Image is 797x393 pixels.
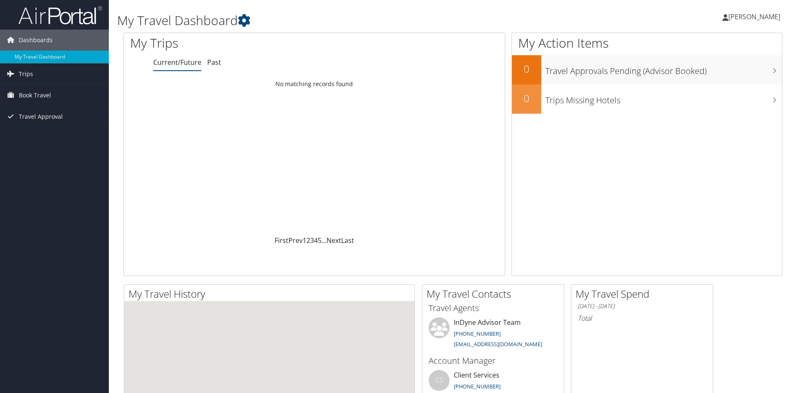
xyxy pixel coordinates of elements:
a: [PERSON_NAME] [722,4,789,29]
h6: Total [578,314,707,323]
a: 3 [310,236,314,245]
a: 0Trips Missing Hotels [512,84,782,114]
h2: My Travel Spend [576,287,713,301]
a: 0Travel Approvals Pending (Advisor Booked) [512,55,782,84]
a: 2 [306,236,310,245]
h1: My Trips [130,34,340,52]
h2: My Travel Contacts [427,287,564,301]
a: Prev [288,236,303,245]
h2: 0 [512,91,541,105]
a: Next [327,236,341,245]
a: First [275,236,288,245]
h3: Travel Agents [429,302,558,314]
span: Travel Approval [19,106,63,127]
td: No matching records found [124,77,505,92]
h1: My Action Items [512,34,782,52]
h6: [DATE] - [DATE] [578,302,707,310]
span: Dashboards [19,30,53,51]
a: [PHONE_NUMBER] [454,383,501,390]
span: [PERSON_NAME] [728,12,780,21]
h3: Account Manager [429,355,558,367]
span: Book Travel [19,85,51,106]
a: Current/Future [153,58,201,67]
a: [PHONE_NUMBER] [454,330,501,337]
span: … [321,236,327,245]
a: Past [207,58,221,67]
h1: My Travel Dashboard [117,12,565,29]
div: CS [429,370,450,391]
li: InDyne Advisor Team [424,317,562,352]
a: Last [341,236,354,245]
a: [EMAIL_ADDRESS][DOMAIN_NAME] [454,340,542,348]
a: 4 [314,236,318,245]
h2: My Travel History [129,287,414,301]
h2: 0 [512,62,541,76]
a: 1 [303,236,306,245]
h3: Travel Approvals Pending (Advisor Booked) [545,61,782,77]
img: airportal-logo.png [18,5,102,25]
a: 5 [318,236,321,245]
h3: Trips Missing Hotels [545,90,782,106]
span: Trips [19,64,33,84]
